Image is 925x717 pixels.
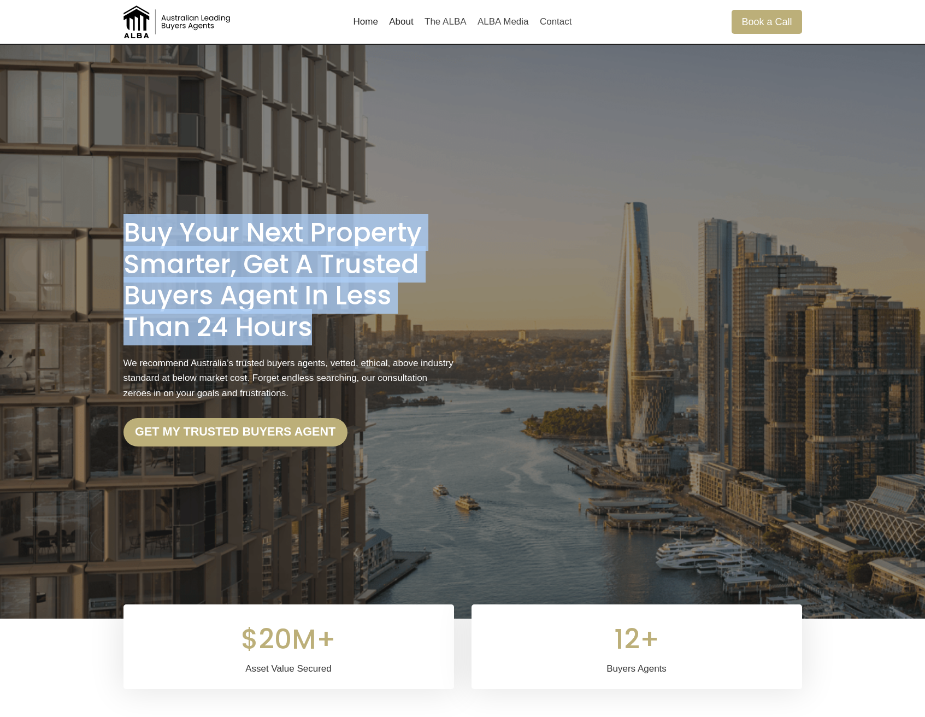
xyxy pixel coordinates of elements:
[137,661,441,676] div: Asset Value Secured
[123,418,347,446] a: Get my trusted Buyers Agent
[123,356,454,401] p: We recommend Australia’s trusted buyers agents, vetted, ethical, above industry standard at below...
[123,5,233,38] img: Australian Leading Buyers Agents
[137,618,441,661] div: $20M+
[534,9,578,35] a: Contact
[732,10,802,33] a: Book a Call
[123,217,454,343] h1: Buy Your Next Property Smarter, Get a Trusted Buyers Agent in less than 24 Hours
[419,9,472,35] a: The ALBA
[135,425,335,438] strong: Get my trusted Buyers Agent
[485,661,789,676] div: Buyers Agents
[472,9,534,35] a: ALBA Media
[384,9,419,35] a: About
[485,618,789,661] div: 12+
[347,9,384,35] a: Home
[347,9,577,35] nav: Primary Navigation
